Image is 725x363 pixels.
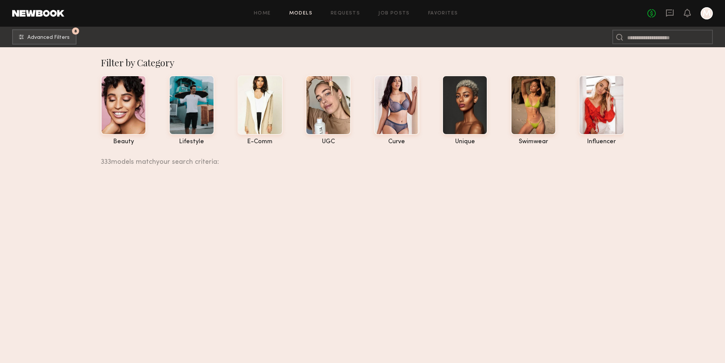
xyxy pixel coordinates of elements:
[306,139,351,145] div: UGC
[378,11,410,16] a: Job Posts
[374,139,419,145] div: curve
[12,29,76,45] button: 8Advanced Filters
[169,139,214,145] div: lifestyle
[331,11,360,16] a: Requests
[101,139,146,145] div: beauty
[701,7,713,19] a: M
[237,139,283,145] div: e-comm
[254,11,271,16] a: Home
[579,139,624,145] div: influencer
[101,150,618,166] div: 333 models match your search criteria:
[511,139,556,145] div: swimwear
[27,35,70,40] span: Advanced Filters
[74,29,77,33] span: 8
[428,11,458,16] a: Favorites
[289,11,312,16] a: Models
[101,56,624,69] div: Filter by Category
[442,139,488,145] div: unique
